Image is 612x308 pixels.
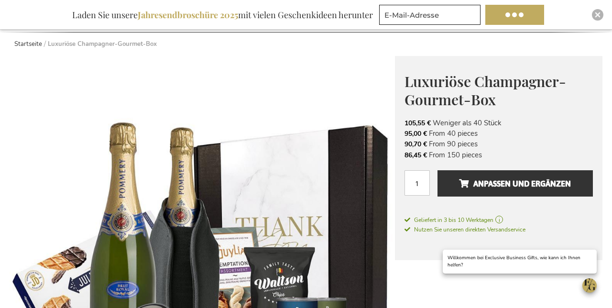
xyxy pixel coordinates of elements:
[404,150,593,160] li: From 150 pieces
[595,12,601,18] img: Close
[437,170,593,197] button: Anpassen und ergänzen
[404,170,430,196] input: Menge
[68,5,377,25] div: Laden Sie unsere mit vielen Geschenkideen herunter
[404,140,427,149] span: 90,70 €
[379,5,481,25] input: E-Mail-Adresse
[14,40,42,48] a: Startseite
[138,9,238,21] b: Jahresendbroschüre 2025
[404,151,427,160] span: 86,45 €
[404,72,566,110] span: Luxuriöse Champagner-Gourmet-Box
[48,40,157,48] strong: Luxuriöse Champagner-Gourmet-Box
[404,216,593,224] a: Geliefert in 3 bis 10 Werktagen
[404,224,525,234] a: Nutzen Sie unseren direkten Versandservice
[404,119,431,128] span: 105,55 €
[404,128,593,139] li: From 40 pieces
[485,5,544,25] button: Jetzt Broschüre herunterladen
[404,139,593,149] li: From 90 pieces
[404,129,427,138] span: 95,00 €
[404,226,525,233] span: Nutzen Sie unseren direkten Versandservice
[592,9,603,21] div: Close
[404,118,593,128] li: Weniger als 40 Stück
[379,5,483,28] form: marketing offers and promotions
[459,176,571,191] span: Anpassen und ergänzen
